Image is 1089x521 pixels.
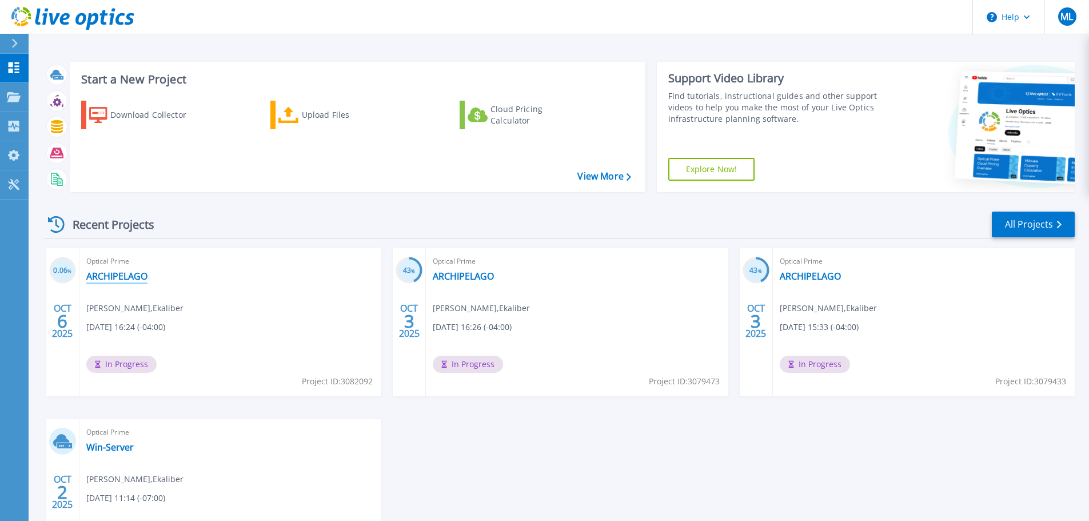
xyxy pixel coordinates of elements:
div: OCT 2025 [398,300,420,342]
span: Project ID: 3079433 [995,375,1066,388]
span: % [411,268,415,274]
span: [PERSON_NAME] , Ekaliber [780,302,877,315]
a: All Projects [992,212,1075,237]
span: [PERSON_NAME] , Ekaliber [86,302,184,315]
a: ARCHIPELAGO [780,271,841,282]
span: [DATE] 16:26 (-04:00) [433,321,512,333]
a: Download Collector [81,101,209,129]
a: Explore Now! [668,158,755,181]
span: In Progress [780,356,850,373]
a: Cloud Pricing Calculator [460,101,587,129]
a: View More [577,171,631,182]
h3: 43 [743,264,769,277]
span: Optical Prime [433,255,721,268]
div: Find tutorials, instructional guides and other support videos to help you make the most of your L... [668,90,881,125]
span: [DATE] 15:33 (-04:00) [780,321,859,333]
span: In Progress [86,356,157,373]
div: Upload Files [302,104,393,126]
span: Optical Prime [780,255,1068,268]
span: Optical Prime [86,255,374,268]
span: [DATE] 16:24 (-04:00) [86,321,165,333]
span: Optical Prime [86,426,374,439]
div: Download Collector [110,104,202,126]
span: Project ID: 3082092 [302,375,373,388]
span: 3 [751,316,761,326]
a: Win-Server [86,442,134,453]
div: Recent Projects [44,210,170,238]
span: 6 [57,316,67,326]
h3: 43 [396,264,422,277]
span: ML [1060,12,1073,21]
a: Upload Files [270,101,398,129]
span: [PERSON_NAME] , Ekaliber [433,302,530,315]
span: [DATE] 11:14 (-07:00) [86,492,165,504]
div: OCT 2025 [51,300,73,342]
div: OCT 2025 [745,300,767,342]
span: 2 [57,487,67,497]
h3: 0.06 [49,264,76,277]
span: % [758,268,762,274]
a: ARCHIPELAGO [433,271,494,282]
span: In Progress [433,356,503,373]
span: Project ID: 3079473 [649,375,720,388]
div: Cloud Pricing Calculator [490,104,582,126]
a: ARCHIPELAGO [86,271,147,282]
span: 3 [404,316,414,326]
span: [PERSON_NAME] , Ekaliber [86,473,184,486]
span: % [67,268,71,274]
h3: Start a New Project [81,73,631,86]
div: Support Video Library [668,71,881,86]
div: OCT 2025 [51,471,73,513]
